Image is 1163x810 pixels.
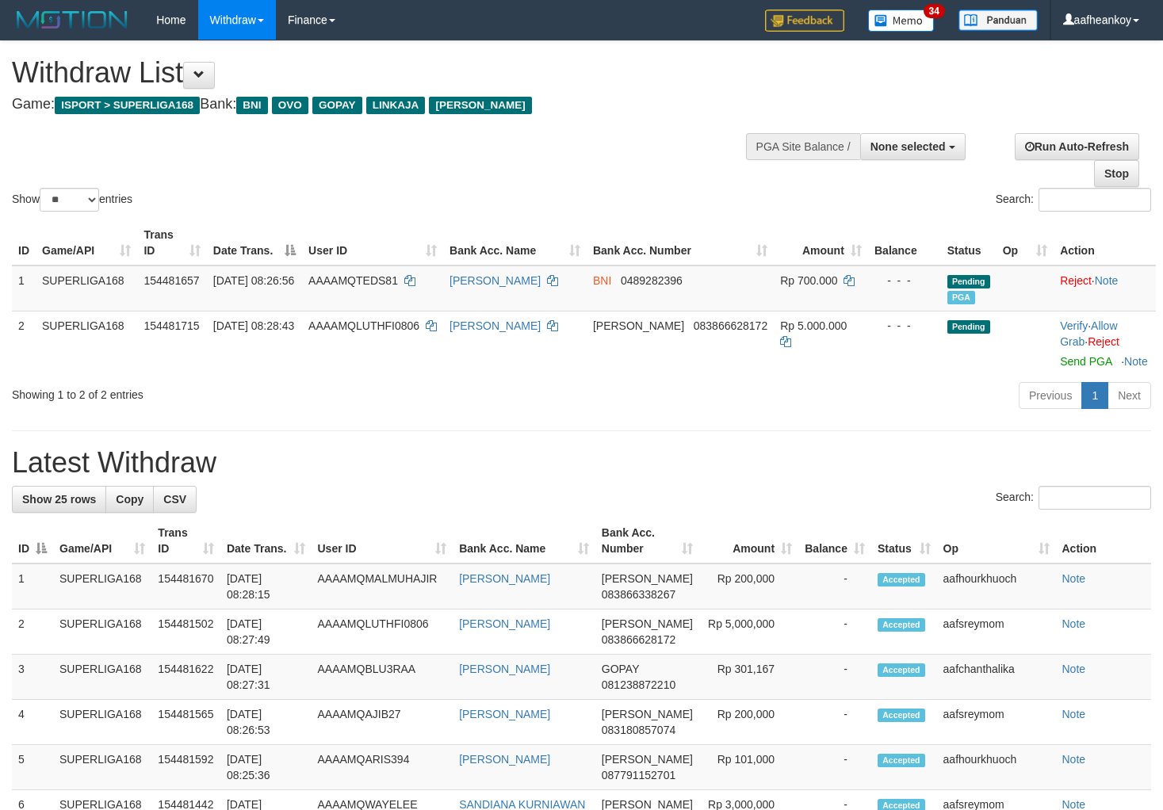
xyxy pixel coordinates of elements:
[220,609,312,655] td: [DATE] 08:27:49
[220,700,312,745] td: [DATE] 08:26:53
[459,617,550,630] a: [PERSON_NAME]
[53,745,151,790] td: SUPERLIGA168
[12,220,36,266] th: ID
[308,274,398,287] span: AAAAMQTEDS81
[312,700,453,745] td: AAAAMQAJIB27
[874,273,935,288] div: - - -
[443,220,587,266] th: Bank Acc. Name: activate to sort column ascending
[602,617,693,630] span: [PERSON_NAME]
[312,564,453,609] td: AAAAMQMALMUHAJIR
[621,274,683,287] span: Copy 0489282396 to clipboard
[459,663,550,675] a: [PERSON_NAME]
[116,493,143,506] span: Copy
[220,655,312,700] td: [DATE] 08:27:31
[602,678,675,691] span: Copy 081238872210 to clipboard
[36,266,137,311] td: SUPERLIGA168
[53,700,151,745] td: SUPERLIGA168
[1015,133,1139,160] a: Run Auto-Refresh
[694,319,767,332] span: Copy 083866628172 to clipboard
[1060,319,1117,348] span: ·
[593,274,611,287] span: BNI
[1060,355,1111,368] a: Send PGA
[937,564,1056,609] td: aafhourkhuoch
[207,220,302,266] th: Date Trans.: activate to sort column descending
[798,655,871,700] td: -
[12,266,36,311] td: 1
[997,220,1054,266] th: Op: activate to sort column ascending
[453,518,595,564] th: Bank Acc. Name: activate to sort column ascending
[312,518,453,564] th: User ID: activate to sort column ascending
[459,753,550,766] a: [PERSON_NAME]
[1039,188,1151,212] input: Search:
[798,609,871,655] td: -
[699,564,798,609] td: Rp 200,000
[12,8,132,32] img: MOTION_logo.png
[871,518,937,564] th: Status: activate to sort column ascending
[937,655,1056,700] td: aafchanthalika
[746,133,860,160] div: PGA Site Balance /
[874,318,935,334] div: - - -
[937,745,1056,790] td: aafhourkhuoch
[595,518,699,564] th: Bank Acc. Number: activate to sort column ascending
[53,609,151,655] td: SUPERLIGA168
[798,700,871,745] td: -
[143,274,199,287] span: 154481657
[53,655,151,700] td: SUPERLIGA168
[798,745,871,790] td: -
[12,564,53,609] td: 1
[36,220,137,266] th: Game/API: activate to sort column ascending
[602,588,675,601] span: Copy 083866338267 to clipboard
[53,518,151,564] th: Game/API: activate to sort column ascending
[860,133,966,160] button: None selected
[1062,708,1086,720] a: Note
[22,493,96,506] span: Show 25 rows
[780,319,847,332] span: Rp 5.000.000
[941,220,997,266] th: Status
[450,319,541,332] a: [PERSON_NAME]
[12,518,53,564] th: ID: activate to sort column descending
[12,745,53,790] td: 5
[12,311,36,376] td: 2
[12,188,132,212] label: Show entries
[12,57,759,89] h1: Withdraw List
[1060,319,1088,332] a: Verify
[937,518,1056,564] th: Op: activate to sort column ascending
[12,97,759,113] h4: Game: Bank:
[1062,617,1086,630] a: Note
[1039,486,1151,510] input: Search:
[12,609,53,655] td: 2
[947,291,975,304] span: Marked by aafchoeunmanni
[220,564,312,609] td: [DATE] 08:28:15
[870,140,946,153] span: None selected
[151,745,220,790] td: 154481592
[1054,266,1156,311] td: ·
[1056,518,1152,564] th: Action
[602,572,693,585] span: [PERSON_NAME]
[587,220,774,266] th: Bank Acc. Number: activate to sort column ascending
[151,655,220,700] td: 154481622
[765,10,844,32] img: Feedback.jpg
[1062,572,1086,585] a: Note
[602,753,693,766] span: [PERSON_NAME]
[151,518,220,564] th: Trans ID: activate to sort column ascending
[151,564,220,609] td: 154481670
[878,618,925,632] span: Accepted
[868,220,941,266] th: Balance
[220,745,312,790] td: [DATE] 08:25:36
[699,655,798,700] td: Rp 301,167
[996,188,1151,212] label: Search:
[924,4,945,18] span: 34
[272,97,308,114] span: OVO
[1060,319,1117,348] a: Allow Grab
[220,518,312,564] th: Date Trans.: activate to sort column ascending
[312,97,362,114] span: GOPAY
[937,609,1056,655] td: aafsreymom
[12,380,472,403] div: Showing 1 to 2 of 2 entries
[450,274,541,287] a: [PERSON_NAME]
[151,609,220,655] td: 154481502
[429,97,531,114] span: [PERSON_NAME]
[1062,663,1086,675] a: Note
[878,663,925,677] span: Accepted
[1094,160,1139,187] a: Stop
[36,311,137,376] td: SUPERLIGA168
